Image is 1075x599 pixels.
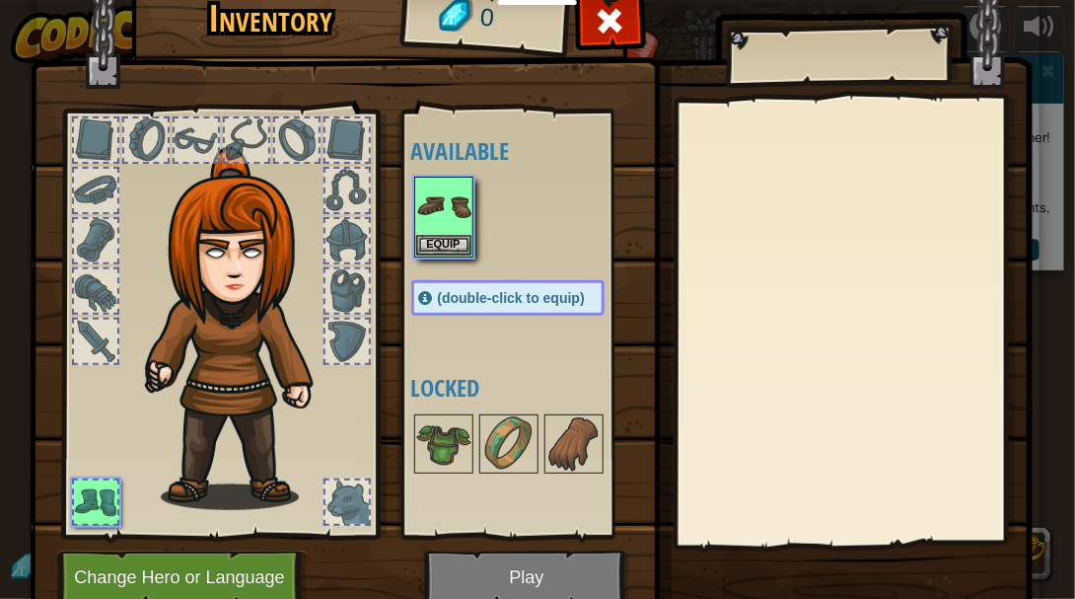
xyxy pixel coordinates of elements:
h4: Available [411,138,644,164]
img: portrait.png [416,416,471,472]
button: Equip [416,235,471,256]
img: portrait.png [416,179,471,234]
img: portrait.png [546,416,602,472]
h4: Locked [411,375,644,401]
img: portrait.png [481,416,537,472]
span: (double-click to equip) [438,290,585,306]
img: hair_f2.png [136,147,348,510]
